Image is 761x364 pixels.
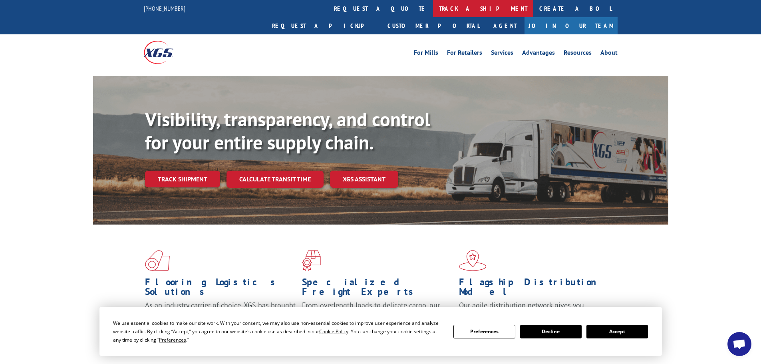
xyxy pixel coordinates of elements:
[99,307,662,356] div: Cookie Consent Prompt
[145,300,296,329] span: As an industry carrier of choice, XGS has brought innovation and dedication to flooring logistics...
[525,17,618,34] a: Join Our Team
[266,17,381,34] a: Request a pickup
[302,250,321,271] img: xgs-icon-focused-on-flooring-red
[302,277,453,300] h1: Specialized Freight Experts
[319,328,348,335] span: Cookie Policy
[381,17,485,34] a: Customer Portal
[145,107,430,155] b: Visibility, transparency, and control for your entire supply chain.
[459,300,606,319] span: Our agile distribution network gives you nationwide inventory management on demand.
[586,325,648,338] button: Accept
[459,277,610,300] h1: Flagship Distribution Model
[144,4,185,12] a: [PHONE_NUMBER]
[447,50,482,58] a: For Retailers
[145,171,220,187] a: Track shipment
[113,319,444,344] div: We use essential cookies to make our site work. With your consent, we may also use non-essential ...
[145,277,296,300] h1: Flooring Logistics Solutions
[145,250,170,271] img: xgs-icon-total-supply-chain-intelligence-red
[227,171,324,188] a: Calculate transit time
[459,250,487,271] img: xgs-icon-flagship-distribution-model-red
[414,50,438,58] a: For Mills
[485,17,525,34] a: Agent
[330,171,398,188] a: XGS ASSISTANT
[491,50,513,58] a: Services
[727,332,751,356] div: Open chat
[453,325,515,338] button: Preferences
[600,50,618,58] a: About
[522,50,555,58] a: Advantages
[520,325,582,338] button: Decline
[564,50,592,58] a: Resources
[302,300,453,336] p: From overlength loads to delicate cargo, our experienced staff knows the best way to move your fr...
[159,336,186,343] span: Preferences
